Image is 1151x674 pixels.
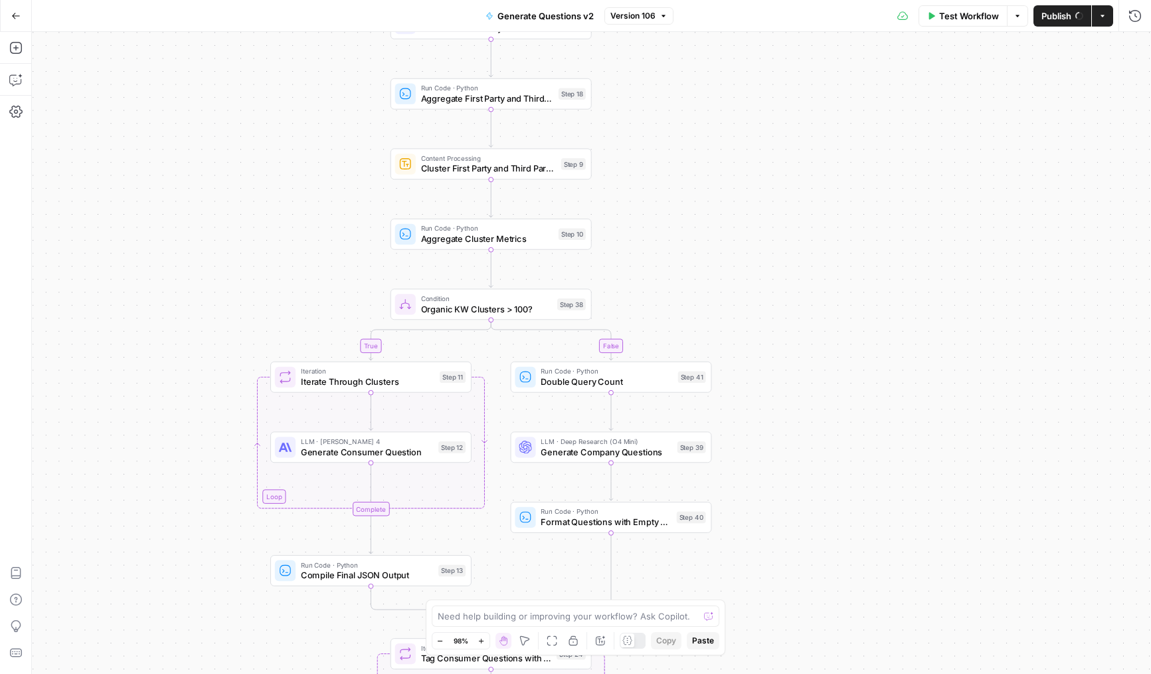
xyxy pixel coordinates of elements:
div: Run Code · PythonDouble Query CountStep 41 [511,362,712,393]
button: Paste [687,632,719,649]
g: Edge from step_40 to step_38-conditional-end [491,533,611,616]
g: Edge from step_18 to step_9 [489,110,493,148]
div: Step 10 [559,229,586,241]
span: Test Workflow [939,9,999,23]
div: Step 41 [678,372,706,384]
g: Edge from step_9 to step_10 [489,179,493,217]
span: Condition [421,293,552,304]
g: Edge from step_38 to step_41 [491,320,613,360]
div: Run Code · PythonCompile Final JSON OutputStep 13 [270,555,472,586]
div: Step 18 [559,88,586,100]
g: Edge from step_10 to step_38 [489,250,493,288]
g: Edge from step_38 to step_11 [369,320,491,360]
div: IterationTag Consumer Questions with AttributesStep 24 [391,638,592,669]
div: Run Code · PythonAggregate First Party and Third Party KeywordsStep 18 [391,78,592,110]
div: Step 11 [440,372,466,384]
span: Version 106 [610,10,656,22]
span: Organic KW Clusters > 100? [421,302,552,316]
span: Iteration [421,643,551,653]
span: Iterate Through Clusters [301,375,434,388]
div: LLM · Deep Research (O4 Mini)Generate Company QuestionsStep 39 [511,431,712,463]
div: Filter Out Third Party Brands from Keywords [391,8,592,39]
span: 98% [454,635,468,646]
span: Double Query Count [541,375,672,388]
span: Format Questions with Empty Metrics [541,515,671,528]
g: Edge from step_41 to step_39 [609,393,613,431]
div: LoopIterationIterate Through ClustersStep 11 [270,362,472,393]
span: LLM · Deep Research (O4 Mini) [541,436,671,447]
span: Compile Final JSON Output [301,569,433,582]
span: Generate Consumer Question [301,445,433,459]
div: Step 39 [677,441,706,453]
span: Publish [1041,9,1071,23]
span: Run Code · Python [421,223,553,234]
span: Tag Consumer Questions with Attributes [421,652,551,665]
div: ConditionOrganic KW Clusters > 100?Step 38 [391,288,592,320]
div: Complete [353,502,390,516]
g: Edge from step_11-iteration-end to step_13 [369,516,373,554]
span: Paste [692,635,714,647]
span: Iteration [301,366,434,377]
g: Edge from step_13 to step_38-conditional-end [371,586,491,616]
span: Aggregate First Party and Third Party Keywords [421,92,553,105]
div: Run Code · PythonAggregate Cluster MetricsStep 10 [391,219,592,250]
span: Run Code · Python [541,506,671,517]
div: Step 38 [557,298,586,310]
g: Edge from step_11 to step_12 [369,393,373,431]
span: Aggregate Cluster Metrics [421,232,553,245]
span: Cluster First Party and Third Party Keywords [421,162,556,175]
button: Version 106 [604,7,673,25]
span: Run Code · Python [421,83,553,94]
div: Step 24 [557,648,586,660]
span: LLM · [PERSON_NAME] 4 [301,436,433,447]
div: Content ProcessingCluster First Party and Third Party KeywordsStep 9 [391,148,592,179]
div: Complete [270,502,472,516]
div: Step 40 [677,512,706,524]
div: Step 9 [561,158,586,170]
span: Run Code · Python [301,560,433,570]
span: Run Code · Python [541,366,672,377]
span: Generate Company Questions [541,445,671,459]
g: Edge from step_39 to step_40 [609,463,613,501]
div: Step 13 [438,565,466,577]
span: Filter Out Third Party Brands from Keywords [421,22,553,35]
button: Copy [651,632,681,649]
button: Test Workflow [919,5,1008,27]
img: 14hgftugzlhicq6oh3k7w4rc46c1 [398,158,412,171]
div: Run Code · PythonFormat Questions with Empty MetricsStep 40 [511,502,712,533]
span: Generate Questions v2 [497,9,594,23]
div: Step 12 [438,441,466,453]
span: Content Processing [421,153,556,164]
button: Generate Questions v2 [478,5,602,27]
div: LLM · [PERSON_NAME] 4Generate Consumer QuestionStep 12 [270,431,472,463]
span: Copy [656,635,676,647]
g: Edge from step_17 to step_18 [489,39,493,77]
button: Publish [1033,5,1091,27]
